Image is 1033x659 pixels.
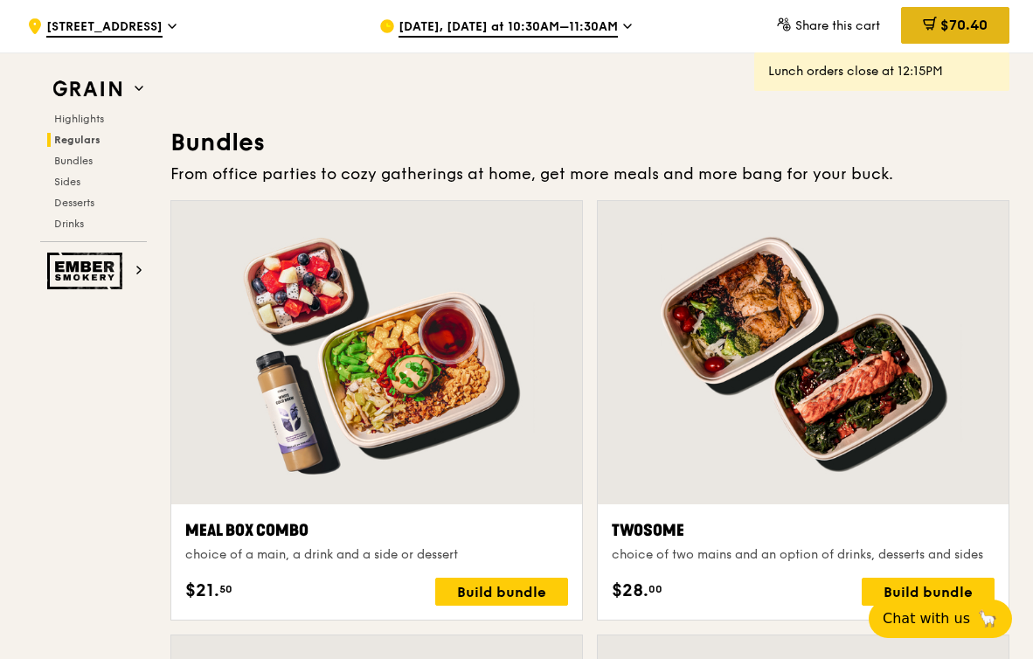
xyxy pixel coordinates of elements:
span: 50 [219,582,232,596]
button: Chat with us🦙 [869,600,1012,638]
div: Meal Box Combo [185,518,568,543]
div: choice of two mains and an option of drinks, desserts and sides [612,546,995,564]
div: Twosome [612,518,995,543]
span: Regulars [54,134,101,146]
div: From office parties to cozy gatherings at home, get more meals and more bang for your buck. [170,162,1009,186]
span: 🦙 [977,608,998,629]
span: Chat with us [883,608,970,629]
div: Build bundle [862,578,995,606]
span: Highlights [54,113,104,125]
div: Lunch orders close at 12:15PM [768,63,995,80]
span: [STREET_ADDRESS] [46,18,163,38]
span: Share this cart [795,18,880,33]
span: Bundles [54,155,93,167]
div: choice of a main, a drink and a side or dessert [185,546,568,564]
span: Desserts [54,197,94,209]
h3: Bundles [170,127,1009,158]
span: $28. [612,578,648,604]
span: Drinks [54,218,84,230]
div: Build bundle [435,578,568,606]
img: Ember Smokery web logo [47,253,128,289]
span: Sides [54,176,80,188]
img: Grain web logo [47,73,128,105]
span: 00 [648,582,662,596]
span: $70.40 [940,17,988,33]
span: $21. [185,578,219,604]
span: [DATE], [DATE] at 10:30AM–11:30AM [399,18,618,38]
